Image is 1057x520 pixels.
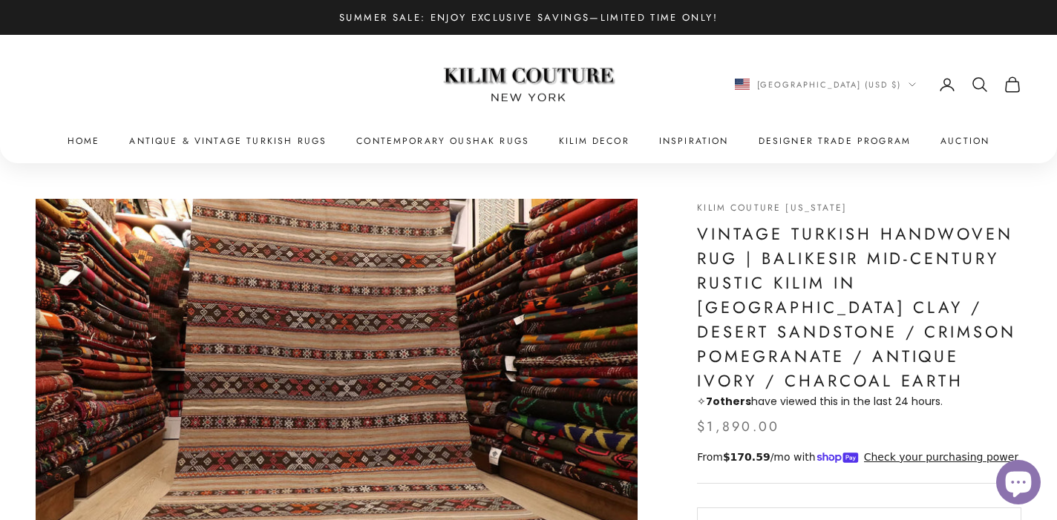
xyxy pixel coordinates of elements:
strong: others [706,394,751,409]
summary: Kilim Decor [559,134,629,148]
h1: Vintage Turkish Handwoven Rug | Balikesir Mid-Century Rustic Kilim in [GEOGRAPHIC_DATA] Clay / De... [697,222,1021,393]
p: Summer Sale: Enjoy Exclusive Savings—Limited Time Only! [339,10,718,25]
a: Antique & Vintage Turkish Rugs [129,134,327,148]
button: Change country or currency [735,78,917,91]
span: 7 [706,394,713,409]
p: ✧ have viewed this in the last 24 hours. [697,393,1021,410]
sale-price: $1,890.00 [697,416,779,438]
a: Auction [940,134,989,148]
nav: Primary navigation [36,134,1021,148]
img: Logo of Kilim Couture New York [436,50,621,120]
inbox-online-store-chat: Shopify online store chat [992,460,1045,508]
a: Kilim Couture [US_STATE] [697,201,847,214]
a: Inspiration [659,134,729,148]
nav: Secondary navigation [735,76,1022,93]
a: Contemporary Oushak Rugs [356,134,529,148]
img: United States [735,79,750,90]
a: Home [68,134,100,148]
a: Designer Trade Program [759,134,912,148]
span: [GEOGRAPHIC_DATA] (USD $) [757,78,902,91]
